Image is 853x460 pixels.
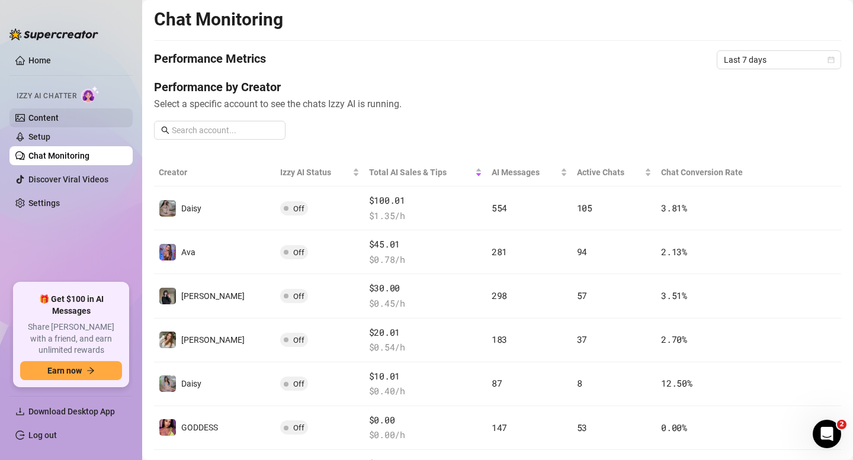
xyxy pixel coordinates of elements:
span: Daisy [181,379,201,388]
span: Off [293,248,304,257]
h2: Chat Monitoring [154,8,283,31]
span: 12.50 % [661,377,692,389]
span: Off [293,204,304,213]
span: $0.00 [369,413,482,427]
span: Active Chats [577,166,642,179]
span: $ 0.54 /h [369,340,482,355]
span: 94 [577,246,587,258]
span: Off [293,292,304,301]
span: Izzy AI Chatter [17,91,76,102]
span: 57 [577,289,587,301]
img: logo-BBDzfeDw.svg [9,28,98,40]
a: Setup [28,132,50,141]
button: Earn nowarrow-right [20,361,122,380]
span: 3.81 % [661,202,687,214]
th: Chat Conversion Rate [656,159,772,186]
span: $ 0.78 /h [369,253,482,267]
img: Anna [159,288,176,304]
span: $45.01 [369,237,482,252]
img: Daisy [159,375,176,392]
a: Log out [28,430,57,440]
span: Ava [181,247,195,257]
span: 2.70 % [661,333,687,345]
th: Total AI Sales & Tips [364,159,487,186]
span: 87 [492,377,502,389]
th: Izzy AI Status [275,159,364,186]
input: Search account... [172,124,278,137]
img: Paige [159,332,176,348]
span: 183 [492,333,507,345]
span: GODDESS [181,423,218,432]
span: Last 7 days [724,51,834,69]
span: 37 [577,333,587,345]
span: Select a specific account to see the chats Izzy AI is running. [154,96,841,111]
span: 0.00 % [661,422,687,433]
a: Settings [28,198,60,208]
h4: Performance by Creator [154,79,841,95]
h4: Performance Metrics [154,50,266,69]
iframe: Intercom live chat [813,420,841,448]
a: Discover Viral Videos [28,175,108,184]
span: calendar [828,56,835,63]
span: $ 0.00 /h [369,428,482,442]
span: $ 0.40 /h [369,384,482,398]
span: $ 1.35 /h [369,209,482,223]
span: $10.01 [369,369,482,384]
span: Off [293,423,304,432]
th: AI Messages [487,159,572,186]
span: $30.00 [369,281,482,295]
img: GODDESS [159,419,176,436]
span: 3.51 % [661,289,687,301]
span: [PERSON_NAME] [181,335,245,345]
span: 554 [492,202,507,214]
a: Home [28,56,51,65]
img: Daisy [159,200,176,217]
span: 105 [577,202,592,214]
span: Off [293,336,304,345]
span: 53 [577,422,587,433]
span: Izzy AI Status [280,166,350,179]
a: Chat Monitoring [28,151,89,160]
span: [PERSON_NAME] [181,291,245,301]
span: Off [293,379,304,388]
span: $100.01 [369,194,482,208]
span: download [15,407,25,416]
span: 147 [492,422,507,433]
span: 🎁 Get $100 in AI Messages [20,294,122,317]
span: 281 [492,246,507,258]
span: Total AI Sales & Tips [369,166,473,179]
span: Daisy [181,204,201,213]
th: Active Chats [572,159,656,186]
span: Share [PERSON_NAME] with a friend, and earn unlimited rewards [20,321,122,356]
span: arrow-right [86,366,95,375]
a: Content [28,113,59,123]
span: AI Messages [492,166,558,179]
th: Creator [154,159,275,186]
span: $ 0.45 /h [369,297,482,311]
span: $20.01 [369,326,482,340]
span: 2.13 % [661,246,687,258]
span: Earn now [47,366,82,375]
span: search [161,126,169,134]
img: AI Chatter [81,86,100,103]
span: 8 [577,377,582,389]
span: 298 [492,289,507,301]
span: 2 [837,420,846,429]
span: Download Desktop App [28,407,115,416]
img: Ava [159,244,176,260]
